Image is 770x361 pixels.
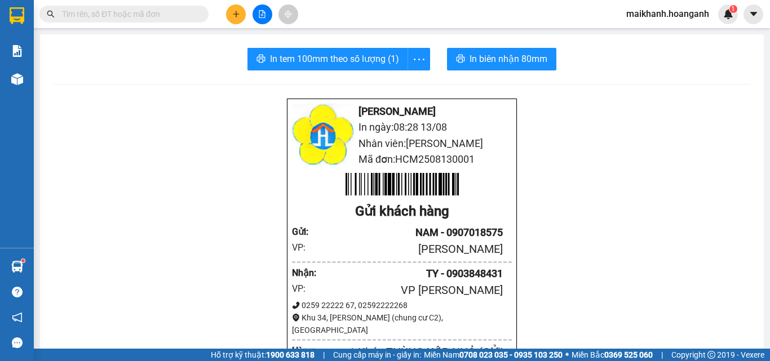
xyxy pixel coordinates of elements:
[470,52,547,66] span: In biên nhận 80mm
[292,119,512,135] li: In ngày: 08:28 13/08
[749,9,759,19] span: caret-down
[292,314,300,322] span: environment
[723,9,733,19] img: icon-new-feature
[323,349,325,361] span: |
[62,8,195,20] input: Tìm tên, số ĐT hoặc mã đơn
[408,48,430,70] button: more
[408,52,430,66] span: more
[232,10,240,18] span: plus
[424,349,563,361] span: Miền Nam
[247,48,408,70] button: printerIn tem 100mm theo số lượng (1)
[292,266,320,280] div: Nhận :
[12,287,23,297] span: question-circle
[12,337,23,348] span: message
[292,225,320,239] div: Gửi :
[292,201,512,222] div: Gửi khách hàng
[258,10,266,18] span: file-add
[744,5,763,24] button: caret-down
[320,240,503,258] div: [PERSON_NAME]
[278,5,298,24] button: aim
[320,266,503,282] div: TY - 0903848431
[21,259,25,262] sup: 1
[292,299,512,311] div: 0259 22222 67, 02592222268
[284,10,292,18] span: aim
[11,261,23,273] img: warehouse-icon
[12,312,23,323] span: notification
[292,301,300,309] span: phone
[292,151,512,167] li: Mã đơn: HCM2508130001
[270,52,399,66] span: In tem 100mm theo số lượng (1)
[11,45,23,57] img: solution-icon
[731,5,735,13] span: 1
[292,104,354,166] img: logo.jpg
[333,349,421,361] span: Cung cấp máy in - giấy in:
[565,353,569,357] span: ⚪️
[292,282,320,296] div: VP:
[292,311,512,336] div: Khu 34, [PERSON_NAME] (chung cư C2), [GEOGRAPHIC_DATA]
[10,7,24,24] img: logo-vxr
[226,5,246,24] button: plus
[47,10,55,18] span: search
[292,136,512,151] li: Nhân viên: [PERSON_NAME]
[11,73,23,85] img: warehouse-icon
[320,225,503,240] div: NAM - 0907018575
[292,344,338,358] div: Hàng:
[617,7,718,21] span: maikhanh.hoanganh
[604,350,653,359] strong: 0369 525 060
[211,349,315,361] span: Hỗ trợ kỹ thuật:
[266,350,315,359] strong: 1900 633 818
[661,349,663,361] span: |
[456,54,465,65] span: printer
[256,54,265,65] span: printer
[447,48,556,70] button: printerIn biên nhận 80mm
[707,351,715,359] span: copyright
[292,104,512,119] li: [PERSON_NAME]
[572,349,653,361] span: Miền Bắc
[253,5,272,24] button: file-add
[292,240,320,255] div: VP:
[459,350,563,359] strong: 0708 023 035 - 0935 103 250
[320,282,503,299] div: VP [PERSON_NAME]
[729,5,737,13] sup: 1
